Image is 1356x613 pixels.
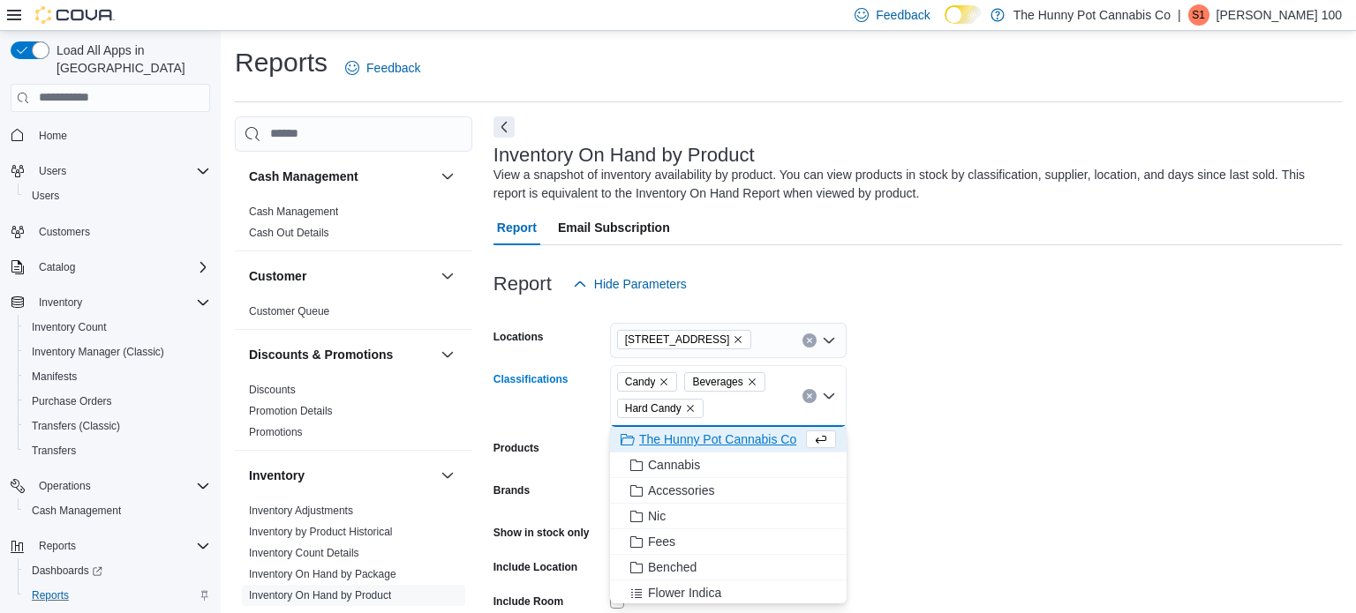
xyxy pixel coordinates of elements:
[39,164,66,178] span: Users
[25,440,210,461] span: Transfers
[25,317,210,338] span: Inventory Count
[32,564,102,578] span: Dashboards
[18,414,217,438] button: Transfers (Classic)
[18,183,217,208] button: Users
[610,580,847,606] button: Flower Indica
[235,201,472,250] div: Cash Management
[249,383,296,397] span: Discounts
[32,161,73,182] button: Users
[249,405,333,417] a: Promotion Details
[610,427,847,452] button: The Hunny Pot Cannabis Co
[625,400,682,417] span: Hard Candy
[18,583,217,608] button: Reports
[437,344,458,365] button: Discounts & Promotions
[18,558,217,583] a: Dashboards
[493,594,563,609] label: Include Room
[32,535,210,557] span: Reports
[32,419,120,433] span: Transfers (Classic)
[32,292,89,313] button: Inventory
[25,366,210,387] span: Manifests
[617,330,752,349] span: 400 Pacific Ave
[493,330,544,344] label: Locations
[25,415,210,437] span: Transfers (Classic)
[733,334,743,345] button: Remove 400 Pacific Ave from selection in this group
[25,585,210,606] span: Reports
[32,588,69,602] span: Reports
[32,124,210,146] span: Home
[32,475,98,497] button: Operations
[249,589,391,602] a: Inventory On Hand by Product
[4,219,217,244] button: Customers
[235,379,472,450] div: Discounts & Promotions
[39,225,90,239] span: Customers
[338,50,427,86] a: Feedback
[249,426,303,438] a: Promotions
[249,568,396,580] a: Inventory On Hand by Package
[437,265,458,287] button: Customer
[4,534,217,558] button: Reports
[437,166,458,187] button: Cash Management
[249,467,305,484] h3: Inventory
[685,403,696,414] button: Remove Hard Candy from selection in this group
[4,290,217,315] button: Inventory
[493,483,530,497] label: Brands
[4,159,217,183] button: Users
[249,404,333,418] span: Promotion Details
[32,394,112,408] span: Purchase Orders
[249,168,433,185] button: Cash Management
[18,364,217,389] button: Manifests
[610,452,847,478] button: Cannabis
[25,341,171,363] a: Inventory Manager (Classic)
[249,546,359,560] span: Inventory Count Details
[625,331,730,348] span: [STREET_ADDRESS]
[249,205,338,219] span: Cash Management
[617,399,704,418] span: Hard Candy
[625,373,656,391] span: Candy
[18,315,217,340] button: Inventory Count
[802,333,817,348] button: Clear input
[493,166,1333,203] div: View a snapshot of inventory availability by product. You can view products in stock by classific...
[493,116,515,138] button: Next
[39,129,67,143] span: Home
[594,275,687,293] span: Hide Parameters
[25,317,114,338] a: Inventory Count
[945,24,945,25] span: Dark Mode
[18,340,217,364] button: Inventory Manager (Classic)
[249,304,329,318] span: Customer Queue
[822,333,836,348] button: Open list of options
[1192,4,1205,26] span: S1
[802,389,817,403] button: Clear input
[249,567,396,581] span: Inventory On Hand by Package
[493,145,755,166] h3: Inventory On Hand by Product
[945,5,982,24] input: Dark Mode
[437,465,458,486] button: Inventory
[32,370,77,384] span: Manifests
[648,456,700,474] span: Cannabis
[25,391,119,412] a: Purchase Orders
[18,438,217,463] button: Transfers
[235,45,328,80] h1: Reports
[249,504,353,518] span: Inventory Adjustments
[249,525,393,539] span: Inventory by Product Historical
[39,479,91,493] span: Operations
[493,526,590,540] label: Show in stock only
[32,221,97,243] a: Customers
[25,366,84,387] a: Manifests
[249,467,433,484] button: Inventory
[249,346,433,363] button: Discounts & Promotions
[610,529,847,555] button: Fees
[32,444,76,458] span: Transfers
[610,478,847,504] button: Accessories
[659,377,669,387] button: Remove Candy from selection in this group
[747,377,757,387] button: Remove Beverages from selection in this group
[610,504,847,529] button: Nic
[822,389,836,403] button: Close list of options
[1013,4,1171,26] p: The Hunny Pot Cannabis Co
[249,588,391,602] span: Inventory On Hand by Product
[25,500,210,521] span: Cash Management
[249,267,306,285] h3: Customer
[648,482,714,499] span: Accessories
[639,430,796,448] span: The Hunny Pot Cannabis Co
[684,372,765,392] span: Beverages
[32,320,107,334] span: Inventory Count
